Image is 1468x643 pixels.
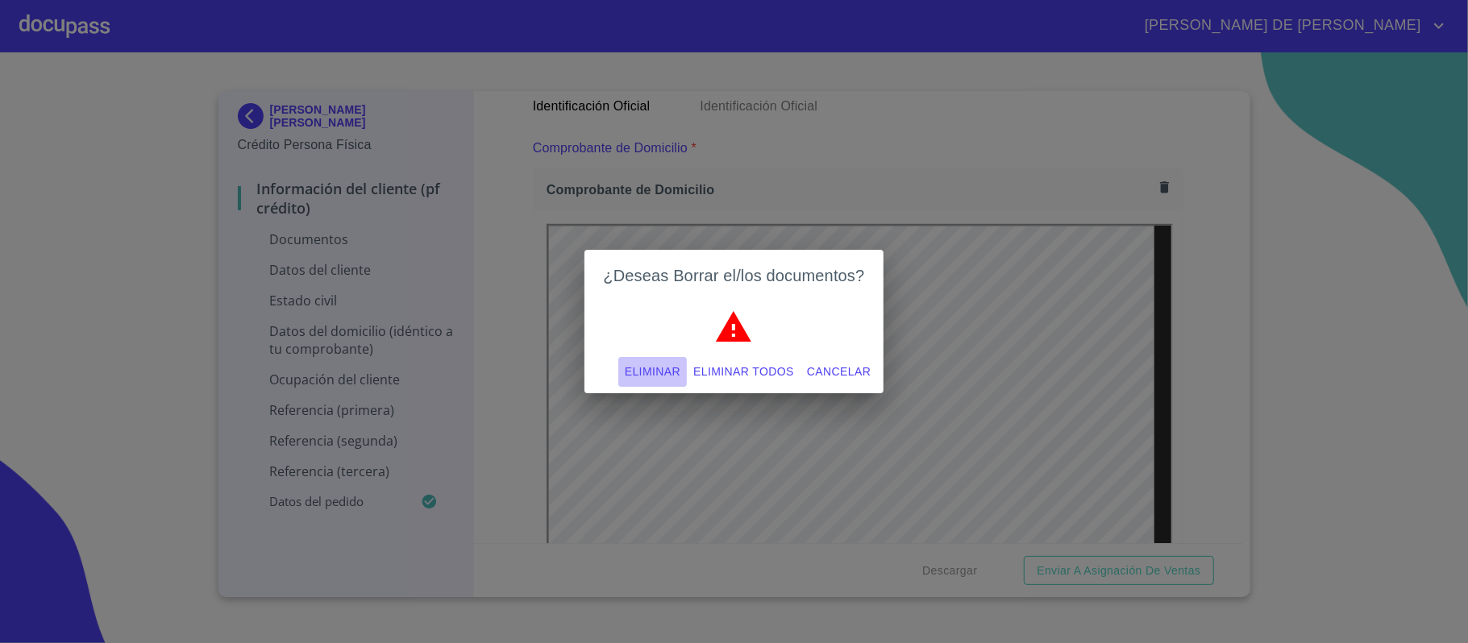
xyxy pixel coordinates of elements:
button: Eliminar todos [687,357,801,387]
button: Eliminar [618,357,687,387]
button: Cancelar [801,357,877,387]
span: Cancelar [807,362,871,382]
h2: ¿Deseas Borrar el/los documentos? [604,263,865,288]
span: Eliminar todos [693,362,794,382]
span: Eliminar [625,362,680,382]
